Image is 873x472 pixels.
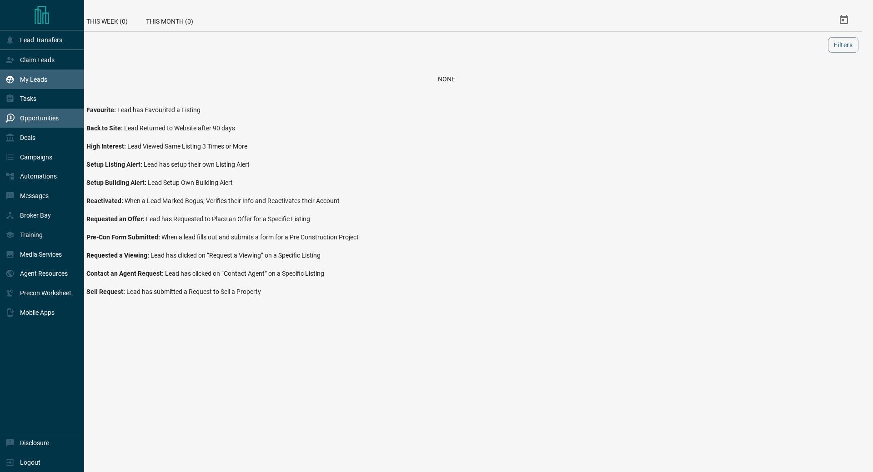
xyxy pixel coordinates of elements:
[86,179,148,186] span: Setup Building Alert
[161,234,359,241] span: When a lead fills out and submits a form for a Pre Construction Project
[86,124,124,132] span: Back to Site
[86,215,146,223] span: Requested an Offer
[828,37,858,53] button: Filters
[148,179,233,186] span: Lead Setup Own Building Alert
[42,75,851,83] div: None
[165,270,324,277] span: Lead has clicked on “Contact Agent” on a Specific Listing
[125,197,340,204] span: When a Lead Marked Bogus, Verifies their Info and Reactivates their Account
[151,252,321,259] span: Lead has clicked on “Request a Viewing” on a Specific Listing
[86,270,165,277] span: Contact an Agent Request
[144,161,250,168] span: Lead has setup their own Listing Alert
[86,106,117,114] span: Favourite
[124,124,235,132] span: Lead Returned to Website after 90 days
[126,288,261,295] span: Lead has submitted a Request to Sell a Property
[137,9,202,31] div: This Month (0)
[77,9,137,31] div: This Week (0)
[86,197,125,204] span: Reactivated
[833,9,855,31] button: Select Date Range
[117,106,201,114] span: Lead has Favourited a Listing
[146,215,310,223] span: Lead has Requested to Place an Offer for a Specific Listing
[86,161,144,168] span: Setup Listing Alert
[86,288,126,295] span: Sell Request
[86,252,151,259] span: Requested a Viewing
[86,143,127,150] span: High Interest
[127,143,247,150] span: Lead Viewed Same Listing 3 Times or More
[86,234,161,241] span: Pre-Con Form Submitted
